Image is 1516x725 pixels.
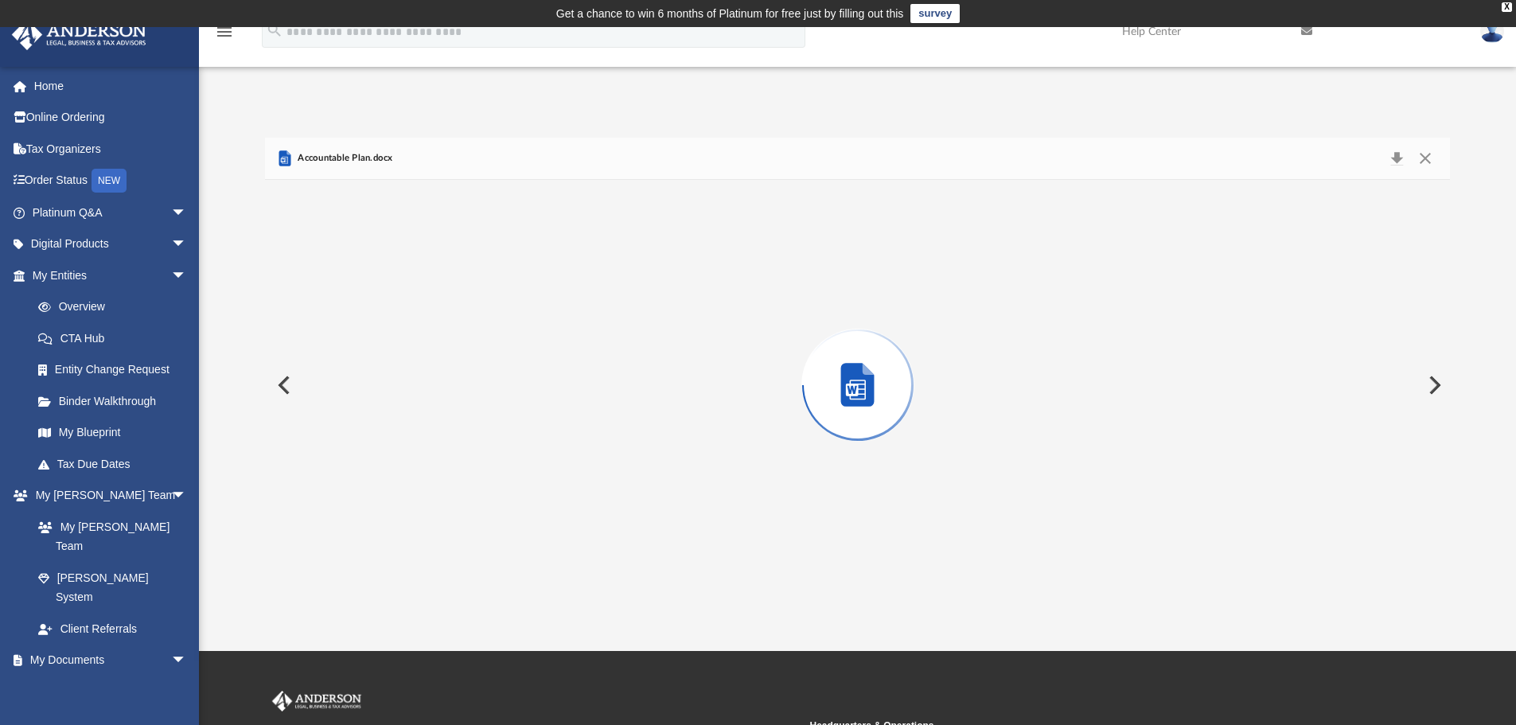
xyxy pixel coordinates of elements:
button: Next File [1416,363,1451,407]
a: My Entitiesarrow_drop_down [11,259,211,291]
a: My [PERSON_NAME] Team [22,511,195,562]
span: arrow_drop_down [171,197,203,229]
a: Binder Walkthrough [22,385,211,417]
div: Get a chance to win 6 months of Platinum for free just by filling out this [556,4,904,23]
button: Previous File [265,363,300,407]
span: arrow_drop_down [171,645,203,677]
a: survey [910,4,960,23]
i: search [266,21,283,39]
a: Client Referrals [22,613,203,645]
a: Platinum Q&Aarrow_drop_down [11,197,211,228]
a: My Blueprint [22,417,203,449]
span: arrow_drop_down [171,228,203,261]
span: arrow_drop_down [171,480,203,513]
div: Preview [265,138,1451,591]
a: Order StatusNEW [11,165,211,197]
button: Close [1411,147,1440,170]
i: menu [215,22,234,41]
a: Entity Change Request [22,354,211,386]
img: Anderson Advisors Platinum Portal [269,691,364,711]
img: Anderson Advisors Platinum Portal [7,19,151,50]
span: arrow_drop_down [171,259,203,292]
a: Online Ordering [11,102,211,134]
a: My Documentsarrow_drop_down [11,645,203,676]
a: Tax Due Dates [22,448,211,480]
button: Download [1382,147,1411,170]
a: [PERSON_NAME] System [22,562,203,613]
img: User Pic [1480,20,1504,43]
a: Overview [22,291,211,323]
div: close [1502,2,1512,12]
a: Tax Organizers [11,133,211,165]
a: CTA Hub [22,322,211,354]
a: menu [215,30,234,41]
a: My [PERSON_NAME] Teamarrow_drop_down [11,480,203,512]
span: Accountable Plan.docx [294,151,393,166]
div: NEW [92,169,127,193]
a: Digital Productsarrow_drop_down [11,228,211,260]
a: Home [11,70,211,102]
